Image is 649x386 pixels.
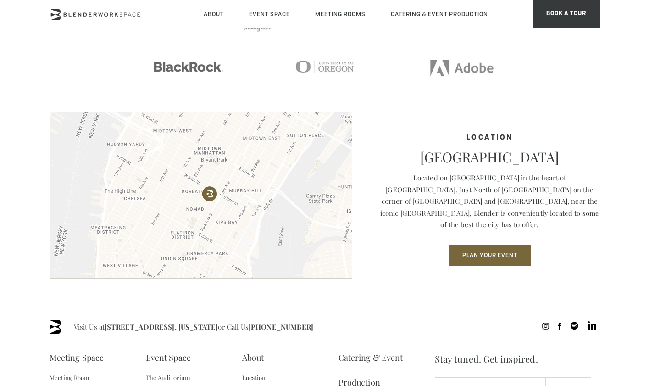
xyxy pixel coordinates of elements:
[146,345,191,370] a: Event Space
[146,370,191,386] a: The Auditorium
[380,134,600,142] h4: Location
[50,112,352,279] img: blender-map.jpg
[380,172,600,231] p: Located on [GEOGRAPHIC_DATA] in the heart of [GEOGRAPHIC_DATA]. Just North of [GEOGRAPHIC_DATA] o...
[603,342,649,386] iframe: Chat Widget
[449,245,531,266] button: Plan Your Event
[435,345,600,373] span: Stay tuned. Get inspired.
[242,345,264,370] a: About
[242,370,266,386] a: Location
[74,320,313,334] span: Visit Us at or Call Us
[380,149,600,165] p: [GEOGRAPHIC_DATA]
[249,322,313,331] a: [PHONE_NUMBER]
[105,322,218,331] a: [STREET_ADDRESS]. [US_STATE]
[50,345,104,370] a: Meeting Space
